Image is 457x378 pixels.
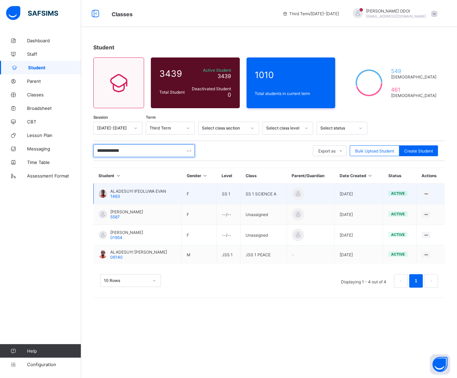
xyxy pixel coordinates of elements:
[366,14,426,18] span: [EMAIL_ADDRESS][DOMAIN_NAME]
[391,191,405,196] span: active
[335,225,383,245] td: [DATE]
[93,115,108,120] span: Session
[241,245,287,264] td: JSS 1 PEACE
[216,168,240,184] th: Level
[218,73,231,79] span: 3439
[391,212,405,216] span: active
[346,8,441,19] div: EMMANUELODOI
[110,255,123,260] span: 06140
[413,277,419,285] a: 1
[367,173,373,178] i: Sort in Ascending Order
[255,91,327,96] span: Total students in current term
[287,168,335,184] th: Parent/Guardian
[391,74,436,79] span: [DEMOGRAPHIC_DATA]
[425,274,438,288] button: next page
[366,8,426,14] span: [PERSON_NAME] ODOI
[216,225,240,245] td: --/--
[320,126,355,131] div: Select status
[110,230,143,235] span: [PERSON_NAME]
[27,119,81,124] span: CBT
[28,65,81,70] span: Student
[282,11,339,16] span: session/term information
[425,274,438,288] li: 下一页
[27,38,81,43] span: Dashboard
[202,126,247,131] div: Select class section
[116,173,121,178] i: Sort in Ascending Order
[409,274,423,288] li: 1
[335,245,383,264] td: [DATE]
[159,68,187,79] span: 3439
[241,184,287,204] td: SS 1 SCIENCE A
[394,274,408,288] button: prev page
[391,232,405,237] span: active
[27,92,81,97] span: Classes
[355,148,394,153] span: Bulk Upload Student
[27,348,81,354] span: Help
[255,70,327,80] span: 1010
[182,168,217,184] th: Gender
[27,51,81,57] span: Staff
[27,362,81,367] span: Configuration
[6,6,58,20] img: safsims
[191,86,231,91] span: Deactivated Student
[335,204,383,225] td: [DATE]
[241,204,287,225] td: Unassigned
[416,168,445,184] th: Actions
[93,44,114,51] span: Student
[104,278,148,283] div: 10 Rows
[404,148,433,153] span: Create Student
[112,11,133,18] span: Classes
[27,105,81,111] span: Broadsheet
[94,168,182,184] th: Student
[336,274,391,288] li: Displaying 1 - 4 out of 4
[146,115,156,120] span: Term
[110,214,120,219] span: 5587
[191,68,231,73] span: Active Student
[335,184,383,204] td: [DATE]
[27,133,81,138] span: Lesson Plan
[241,225,287,245] td: Unassigned
[216,184,240,204] td: SS 1
[110,250,167,255] span: ALADESUYI [PERSON_NAME]
[335,168,383,184] th: Date Created
[391,93,436,98] span: [DEMOGRAPHIC_DATA]
[383,168,416,184] th: Status
[182,184,217,204] td: F
[110,235,122,240] span: 01954
[241,168,287,184] th: Class
[391,252,405,257] span: active
[110,209,143,214] span: [PERSON_NAME]
[150,126,182,131] div: Third Term
[110,194,120,199] span: 1463
[27,78,81,84] span: Parent
[216,204,240,225] td: --/--
[27,146,81,151] span: Messaging
[182,245,217,264] td: M
[266,126,301,131] div: Select class level
[228,91,231,98] span: 0
[391,86,436,93] span: 461
[216,245,240,264] td: JSS 1
[27,160,81,165] span: Time Table
[318,148,336,153] span: Export as
[394,274,408,288] li: 上一页
[430,354,450,375] button: Open asap
[97,126,130,131] div: [DATE]-[DATE]
[182,225,217,245] td: F
[27,173,81,179] span: Assessment Format
[202,173,208,178] i: Sort in Ascending Order
[182,204,217,225] td: F
[158,88,189,96] div: Total Student
[110,189,166,194] span: ALADESUYI IFEOLUWA EVAN
[391,68,436,74] span: 549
